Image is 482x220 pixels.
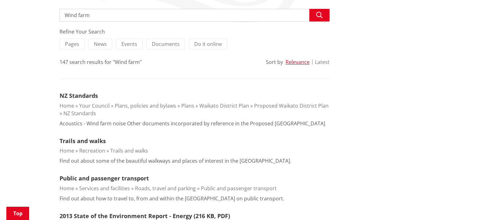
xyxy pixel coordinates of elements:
[60,137,106,145] a: Trails and walks
[60,9,330,22] input: Search input
[110,147,148,154] a: Trails and walks
[60,147,74,154] a: Home
[79,102,110,109] a: Your Council
[60,212,230,220] a: 2013 State of the Environment Report - Energy (216 KB, PDF)
[453,193,476,216] iframe: Messenger Launcher
[60,120,325,127] p: Acoustics - Wind farm noise Other documents incorporated by reference in the Proposed [GEOGRAPHIC...
[121,41,137,47] span: Events
[201,185,277,192] a: Public and passenger transport
[63,110,96,117] a: NZ Standards
[79,185,130,192] a: Services and facilities
[94,41,107,47] span: News
[60,102,74,109] a: Home
[266,58,283,66] div: Sort by
[199,102,249,109] a: Waikato District Plan
[60,157,291,165] p: Find out about some of the beautiful walkways and places of interest in the [GEOGRAPHIC_DATA].
[60,195,284,202] p: Find out about how to travel to, from and within the [GEOGRAPHIC_DATA] on public transport.
[135,185,196,192] a: Roads, travel and parking
[60,185,74,192] a: Home
[60,28,330,35] div: Refine Your Search
[315,59,330,65] button: Latest
[152,41,180,47] span: Documents
[254,102,329,109] a: Proposed Waikato District Plan
[60,92,98,99] a: NZ Standards
[115,102,176,109] a: Plans, policies and bylaws
[60,58,142,66] div: 147 search results for "Wind farm"
[181,102,194,109] a: Plans
[79,147,105,154] a: Recreation
[65,41,79,47] span: Pages
[286,59,310,65] button: Relevance
[6,207,29,220] a: Top
[194,41,222,47] span: Do it online
[60,174,149,182] a: Public and passenger transport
